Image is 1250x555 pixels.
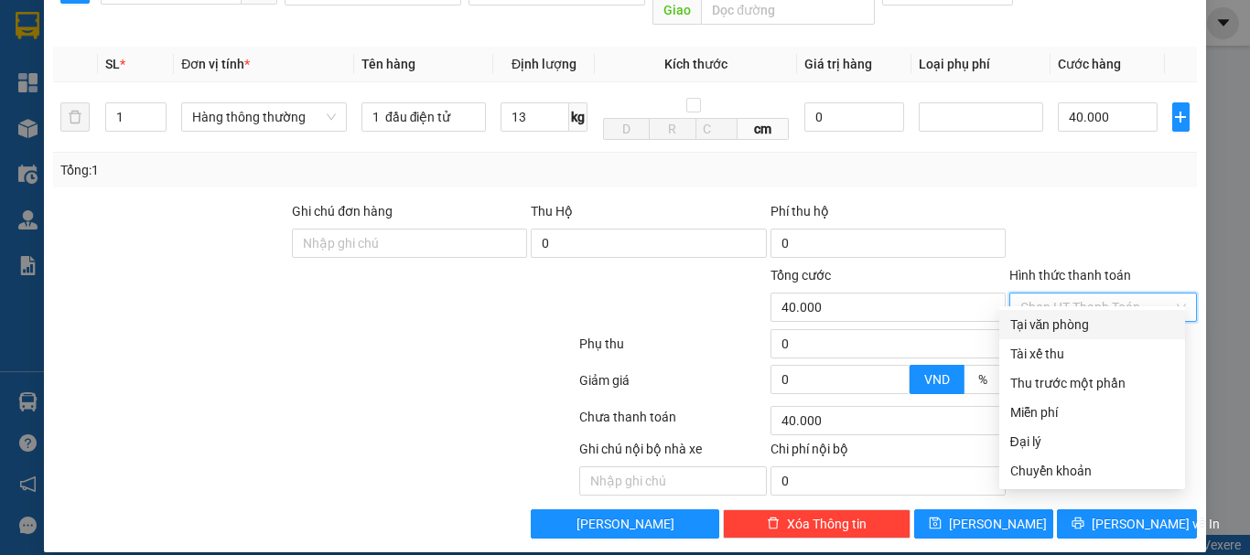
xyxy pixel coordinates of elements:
[361,102,486,132] input: VD: Bàn, Ghế
[804,102,904,132] input: 0
[56,58,204,77] strong: PHIẾU GỬI HÀNG
[361,57,415,71] span: Tên hàng
[577,407,769,439] div: Chưa thanh toán
[512,57,577,71] span: Định lượng
[577,514,674,534] span: [PERSON_NAME]
[929,517,942,531] span: save
[770,439,1006,466] div: Chi phí nội bộ
[70,80,189,94] strong: Hotline : 0889 23 23 23
[1010,432,1174,452] div: Đại lý
[210,50,345,74] span: PS1308250471
[787,514,867,534] span: Xóa Thông tin
[531,204,573,219] span: Thu Hộ
[181,57,250,71] span: Đơn vị tính
[1092,514,1220,534] span: [PERSON_NAME] và In
[577,370,769,402] div: Giảm giá
[106,101,149,114] span: Website
[924,372,950,387] span: VND
[914,509,1054,539] button: save[PERSON_NAME]
[649,118,695,140] input: R
[738,118,790,140] span: cm
[767,517,780,531] span: delete
[911,47,1051,82] th: Loại phụ phí
[1010,461,1174,481] div: Chuyển khoản
[63,15,196,54] strong: CÔNG TY TNHH VĨNH QUANG
[804,57,872,71] span: Giá trị hàng
[292,204,393,219] label: Ghi chú đơn hàng
[1058,57,1121,71] span: Cước hàng
[949,514,1047,534] span: [PERSON_NAME]
[1009,268,1131,283] label: Hình thức thanh toán
[579,439,767,466] div: Ghi chú nội bộ nhà xe
[770,268,831,283] span: Tổng cước
[579,466,767,496] input: Nhập ghi chú
[770,201,1006,229] div: Phí thu hộ
[60,160,484,180] div: Tổng: 1
[978,372,987,387] span: %
[292,229,527,258] input: Ghi chú đơn hàng
[695,118,738,140] input: C
[664,57,727,71] span: Kích thước
[73,98,185,133] strong: : [DOMAIN_NAME]
[192,103,336,131] span: Hàng thông thường
[1010,373,1174,393] div: Thu trước một phần
[723,509,911,539] button: deleteXóa Thông tin
[603,118,650,140] input: D
[1172,102,1190,132] button: plus
[1173,110,1189,124] span: plus
[577,334,769,366] div: Phụ thu
[531,509,718,539] button: [PERSON_NAME]
[1010,402,1174,422] div: Miễn phí
[1072,517,1084,531] span: printer
[569,102,587,132] span: kg
[1010,315,1174,335] div: Tại văn phòng
[1057,509,1197,539] button: printer[PERSON_NAME] và In
[10,27,49,104] img: logo
[1010,344,1174,364] div: Tài xế thu
[105,57,120,71] span: SL
[60,102,90,132] button: delete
